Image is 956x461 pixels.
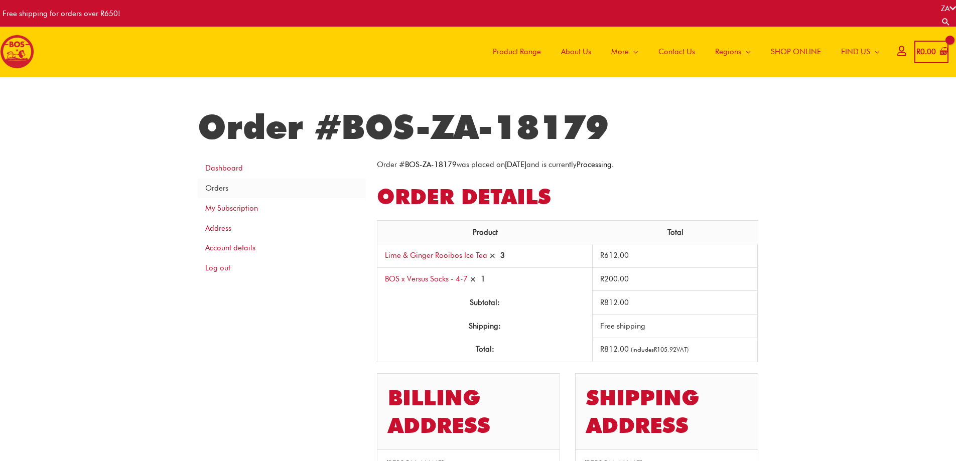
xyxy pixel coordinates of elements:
[761,27,831,77] a: SHOP ONLINE
[377,221,593,244] th: Product
[593,314,758,338] td: Free shipping
[600,274,604,283] span: R
[377,290,593,314] th: Subtotal:
[489,251,505,260] strong: × 3
[600,345,604,354] span: R
[505,160,526,169] mark: [DATE]
[600,298,604,307] span: R
[941,17,956,27] a: Search button
[611,37,629,67] span: More
[3,5,120,22] div: Free shipping for orders over R650!
[470,274,485,283] strong: × 1
[198,218,366,238] a: Address
[561,37,591,67] span: About Us
[483,27,551,77] a: Product Range
[377,183,758,211] h2: Order details
[916,47,936,56] bdi: 0.00
[705,27,761,77] a: Regions
[198,107,758,147] h1: Order #BOS-ZA-18179
[654,346,676,353] span: 105.92
[601,27,648,77] a: More
[377,159,758,171] p: Order # was placed on and is currently .
[631,346,689,353] small: (includes VAT)
[600,274,629,283] bdi: 200.00
[377,338,593,362] th: Total:
[600,345,629,354] span: 812.00
[198,258,366,278] a: Log out
[475,27,890,77] nav: Site Navigation
[493,37,541,67] span: Product Range
[198,179,366,199] a: Orders
[771,37,821,67] span: SHOP ONLINE
[198,159,366,179] a: Dashboard
[377,314,593,338] th: Shipping:
[715,37,741,67] span: Regions
[385,274,468,283] a: BOS x Versus Socks - 4-7
[577,160,612,169] mark: Processing
[841,37,870,67] span: FIND US
[198,198,366,218] a: My Subscription
[941,4,956,13] a: ZA
[914,41,948,63] a: View Shopping Cart, empty
[648,27,705,77] a: Contact Us
[916,47,920,56] span: R
[198,159,366,278] nav: Account pages
[658,37,695,67] span: Contact Us
[575,373,758,449] h2: Shipping address
[600,298,629,307] span: 812.00
[600,251,629,260] bdi: 612.00
[600,251,604,260] span: R
[385,251,487,260] a: Lime & Ginger Rooibos Ice Tea
[198,238,366,258] a: Account details
[377,373,560,449] h2: Billing address
[593,221,758,244] th: Total
[405,160,457,169] mark: BOS-ZA-18179
[551,27,601,77] a: About Us
[654,346,657,353] span: R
